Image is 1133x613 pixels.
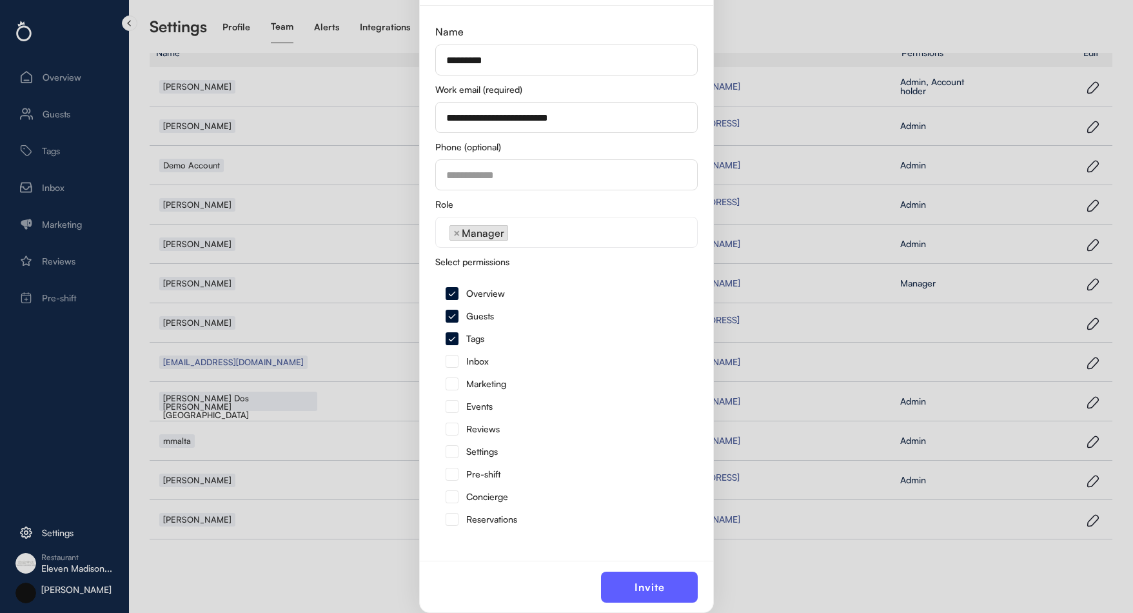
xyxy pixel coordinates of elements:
[435,85,522,94] div: Work email (required)
[466,379,506,388] div: Marketing
[466,312,494,321] div: Guests
[446,468,458,481] img: Rectangle%20315.svg
[446,490,458,503] img: Rectangle%20315.svg
[446,355,458,368] img: Rectangle%20315.svg
[446,513,458,526] img: Rectangle%20315.svg
[446,423,458,436] img: Rectangle%20315.svg
[435,143,501,152] div: Phone (optional)
[601,572,698,603] button: Invite
[453,228,460,238] span: ×
[466,447,498,456] div: Settings
[466,470,501,479] div: Pre-shift
[466,289,505,298] div: Overview
[446,400,458,413] img: Rectangle%20315.svg
[466,334,484,343] div: Tags
[446,445,458,458] img: Rectangle%20315.svg
[446,332,458,345] img: Group%20266.svg
[435,26,464,37] div: Name
[435,257,509,266] div: Select permissions
[466,515,517,524] div: Reservations
[466,492,508,501] div: Concierge
[466,402,493,411] div: Events
[446,310,458,323] img: Group%20266.svg
[446,377,458,390] img: Rectangle%20315.svg
[466,425,500,434] div: Reviews
[435,200,453,209] div: Role
[449,225,508,241] li: Manager
[446,287,458,300] img: Group%20266.svg
[466,357,489,366] div: Inbox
